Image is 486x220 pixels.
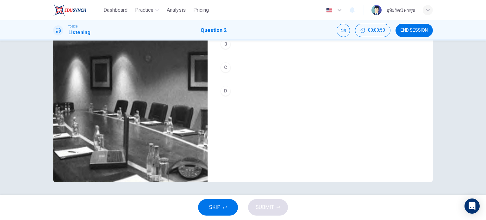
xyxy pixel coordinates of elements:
[325,8,333,13] img: en
[201,27,227,34] h1: Question 2
[53,4,101,16] a: EduSynch logo
[103,6,128,14] span: Dashboard
[401,28,428,33] span: END SESSION
[193,6,209,14] span: Pricing
[218,60,423,75] button: C
[371,5,382,15] img: Profile picture
[218,36,423,52] button: B
[198,199,238,216] button: SKIP
[191,4,211,16] button: Pricing
[368,28,385,33] span: 00:00:50
[355,24,390,37] div: Hide
[337,24,350,37] div: Mute
[133,4,162,16] button: Practice
[209,203,221,212] span: SKIP
[68,24,78,29] span: TOEIC®
[355,24,390,37] button: 00:00:50
[387,6,415,14] div: อุทัยรัตน์ ผาสุข
[218,83,423,99] button: D
[53,28,208,182] img: Photographs
[68,29,90,36] h1: Listening
[101,4,130,16] button: Dashboard
[221,39,231,49] div: B
[464,198,480,214] div: Open Intercom Messenger
[135,6,153,14] span: Practice
[53,4,86,16] img: EduSynch logo
[221,86,231,96] div: D
[396,24,433,37] button: END SESSION
[164,4,188,16] button: Analysis
[221,62,231,72] div: C
[167,6,186,14] span: Analysis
